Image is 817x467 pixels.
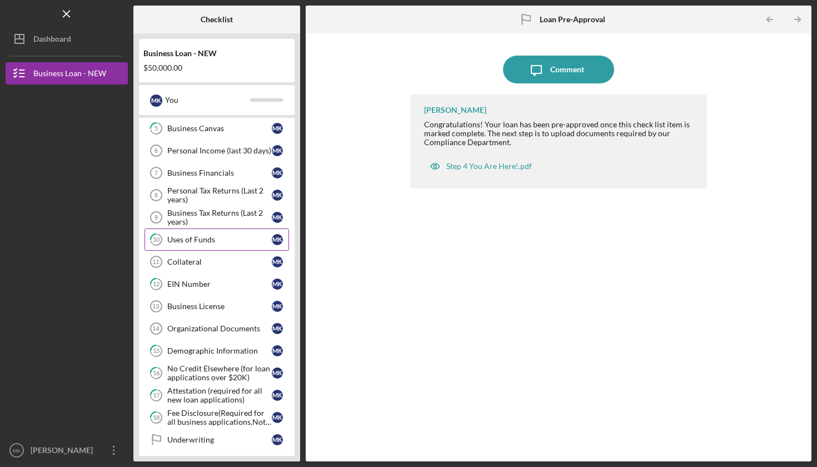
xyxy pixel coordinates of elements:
a: 5Business CanvasMK [145,117,289,140]
a: 13Business LicenseMK [145,295,289,317]
div: M K [272,390,283,401]
div: M K [272,323,283,334]
div: Organizational Documents [167,324,272,333]
div: M K [272,234,283,245]
div: Dashboard [33,28,71,53]
div: Business License [167,302,272,311]
a: 17Attestation (required for all new loan applications)MK [145,384,289,406]
tspan: 12 [153,281,160,288]
div: M K [272,412,283,423]
div: Attestation (required for all new loan applications) [167,386,272,404]
div: Collateral [167,257,272,266]
tspan: 8 [155,192,158,198]
tspan: 9 [155,214,158,221]
div: Business Canvas [167,124,272,133]
b: Loan Pre-Approval [540,15,605,24]
div: Fee Disclosure(Required for all business applications,Not needed for Contractor loans) [167,409,272,426]
tspan: 6 [155,147,158,154]
button: Dashboard [6,28,128,50]
a: 8Personal Tax Returns (Last 2 years)MK [145,184,289,206]
a: 10Uses of FundsMK [145,228,289,251]
div: Underwriting [167,435,272,444]
a: UnderwritingMK [145,429,289,451]
div: M K [272,256,283,267]
tspan: 18 [153,414,160,421]
div: Business Tax Returns (Last 2 years) [167,208,272,226]
tspan: 17 [153,392,160,399]
div: M K [272,145,283,156]
div: Personal Tax Returns (Last 2 years) [167,186,272,204]
button: MK[PERSON_NAME] [6,439,128,461]
div: Uses of Funds [167,235,272,244]
div: M K [272,212,283,223]
div: Congratulations! Your loan has been pre-approved once this check list item is marked complete. Th... [424,120,696,147]
div: [PERSON_NAME] [28,439,100,464]
tspan: 14 [152,325,160,332]
a: 18Fee Disclosure(Required for all business applications,Not needed for Contractor loans)MK [145,406,289,429]
a: 11CollateralMK [145,251,289,273]
div: M K [272,367,283,379]
text: MK [13,448,21,454]
tspan: 16 [153,370,160,377]
a: 9Business Tax Returns (Last 2 years)MK [145,206,289,228]
div: M K [150,95,162,107]
div: M K [272,434,283,445]
a: 16No Credit Elsewhere (for loan applications over $20K)MK [145,362,289,384]
div: Business Financials [167,168,272,177]
div: M K [272,123,283,134]
button: Comment [503,56,614,83]
tspan: 11 [152,259,159,265]
div: Business Loan - NEW [143,49,290,58]
b: Checklist [201,15,233,24]
a: 7Business FinancialsMK [145,162,289,184]
button: Step 4 You Are Here!.pdf [424,155,537,177]
div: No Credit Elsewhere (for loan applications over $20K) [167,364,272,382]
a: 12EIN NumberMK [145,273,289,295]
a: 6Personal Income (last 30 days)MK [145,140,289,162]
div: Comment [550,56,584,83]
div: Step 4 You Are Here!.pdf [446,162,532,171]
tspan: 13 [152,303,159,310]
button: Business Loan - NEW [6,62,128,85]
div: M K [272,345,283,356]
a: 14Organizational DocumentsMK [145,317,289,340]
tspan: 15 [153,347,160,355]
div: Business Loan - NEW [33,62,106,87]
tspan: 7 [155,170,158,176]
div: M K [272,279,283,290]
div: Personal Income (last 30 days) [167,146,272,155]
tspan: 5 [155,125,158,132]
div: [PERSON_NAME] [424,106,486,115]
tspan: 10 [153,236,160,244]
div: M K [272,167,283,178]
div: EIN Number [167,280,272,289]
div: Demographic Information [167,346,272,355]
div: You [165,91,250,110]
div: M K [272,301,283,312]
div: $50,000.00 [143,63,290,72]
a: 15Demographic InformationMK [145,340,289,362]
div: M K [272,190,283,201]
